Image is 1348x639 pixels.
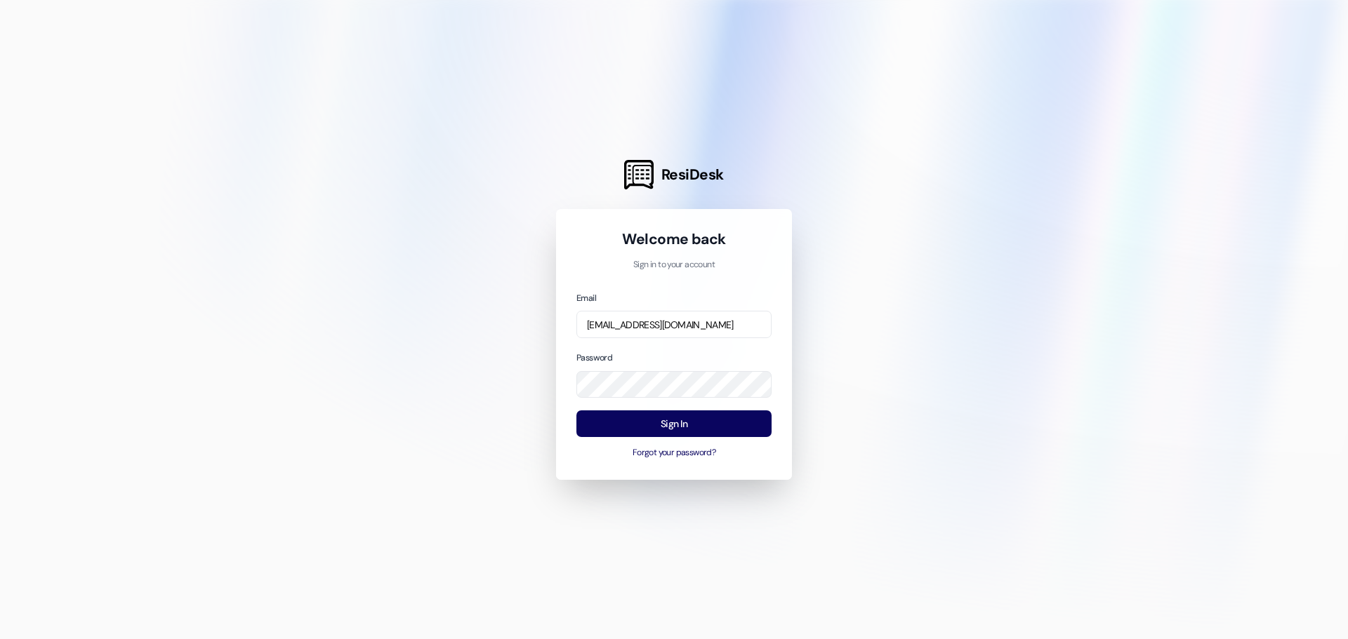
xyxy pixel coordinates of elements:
[624,160,654,189] img: ResiDesk Logo
[576,292,596,304] label: Email
[576,229,772,249] h1: Welcome back
[661,165,724,184] span: ResiDesk
[576,259,772,271] p: Sign in to your account
[576,410,772,438] button: Sign In
[576,447,772,459] button: Forgot your password?
[576,311,772,338] input: name@example.com
[576,352,612,363] label: Password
